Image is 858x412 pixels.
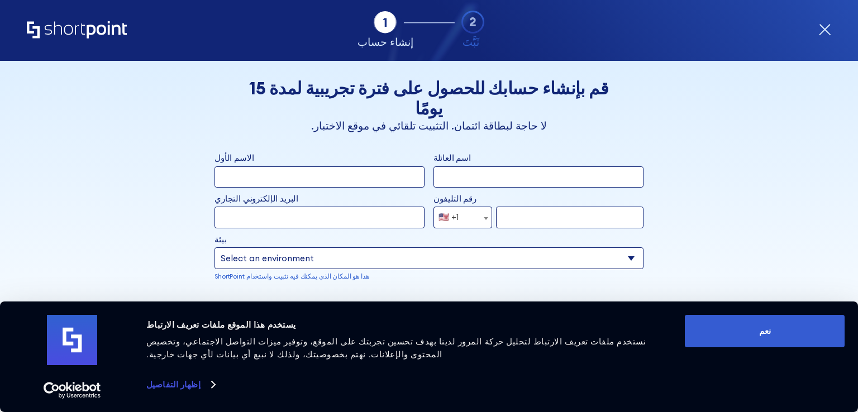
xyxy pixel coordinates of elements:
a: Usercentrics Cookiebot - يفتح في نافذة جديدة [23,382,121,399]
button: نعم [685,315,845,347]
font: نستخدم ملفات تعريف الارتباط لتحليل حركة المرور لدينا بهدف تحسين تجربتك على الموقع، وتوفير ميزات ا... [146,337,646,359]
a: إظهار التفاصيل [146,376,214,393]
font: يستخدم هذا الموقع ملفات تعريف الارتباط [146,320,295,329]
img: الشعار [47,315,97,365]
font: إظهار التفاصيل [146,380,201,389]
font: نعم [759,326,771,336]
